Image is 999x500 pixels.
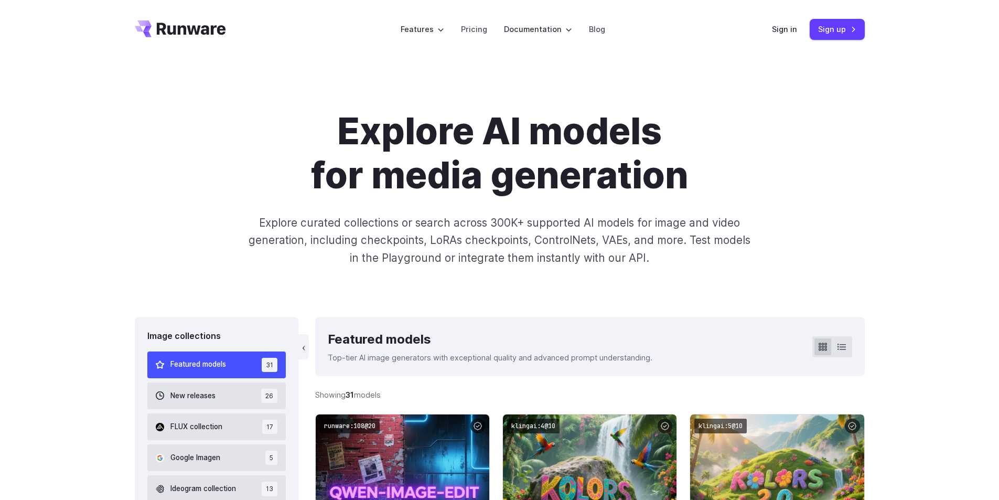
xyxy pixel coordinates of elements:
[147,352,286,378] button: Featured models 31
[507,419,560,434] code: klingai:4@10
[170,452,220,464] span: Google Imagen
[135,20,226,37] a: Go to /
[346,390,354,399] strong: 31
[170,421,222,433] span: FLUX collection
[298,334,309,359] button: ‹
[328,329,652,349] div: Featured models
[170,359,226,370] span: Featured models
[208,109,792,197] h1: Explore AI models for media generation
[262,358,277,372] span: 31
[694,419,747,434] code: klingai:5@10
[328,352,652,364] p: Top-tier AI image generators with exceptional quality and advanced prompt understanding.
[401,23,444,35] label: Features
[147,329,286,343] div: Image collections
[772,23,797,35] a: Sign in
[461,23,487,35] a: Pricing
[147,444,286,471] button: Google Imagen 5
[147,413,286,440] button: FLUX collection 17
[589,23,605,35] a: Blog
[504,23,572,35] label: Documentation
[170,390,216,402] span: New releases
[265,451,277,465] span: 5
[320,419,380,434] code: runware:108@20
[147,382,286,409] button: New releases 26
[262,420,277,434] span: 17
[262,482,277,496] span: 13
[261,389,277,403] span: 26
[315,389,381,401] div: Showing models
[810,19,865,39] a: Sign up
[170,483,236,495] span: Ideogram collection
[244,214,755,267] p: Explore curated collections or search across 300K+ supported AI models for image and video genera...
